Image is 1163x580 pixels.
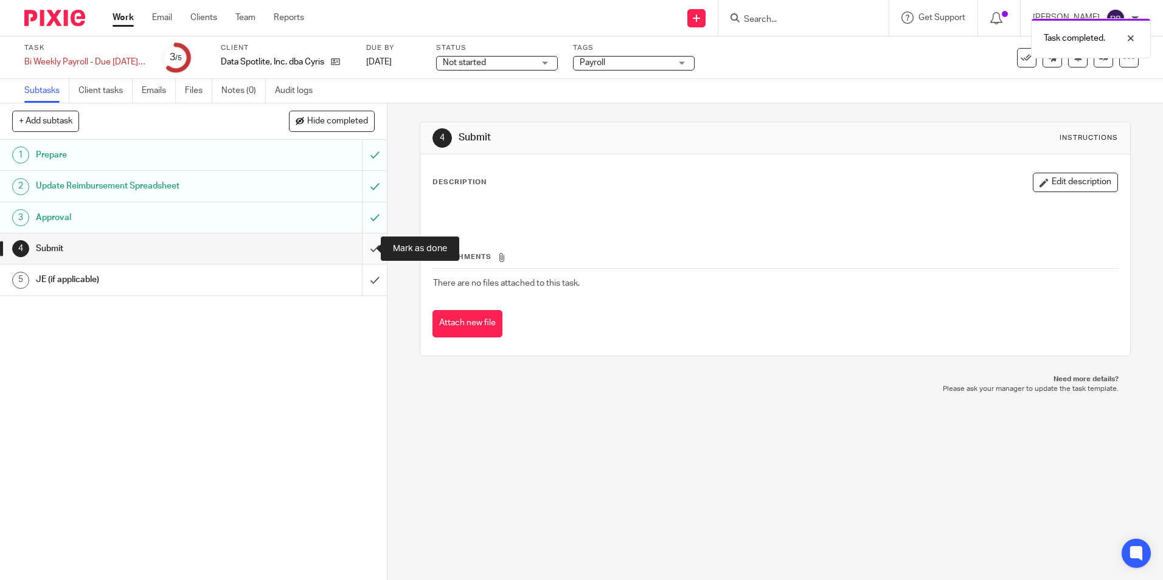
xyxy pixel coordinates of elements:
[289,111,375,131] button: Hide completed
[573,43,695,53] label: Tags
[12,272,29,289] div: 5
[36,209,245,227] h1: Approval
[580,58,605,67] span: Payroll
[1033,173,1118,192] button: Edit description
[185,79,212,103] a: Files
[432,128,452,148] div: 4
[12,111,79,131] button: + Add subtask
[221,43,351,53] label: Client
[36,271,245,289] h1: JE (if applicable)
[433,254,491,260] span: Attachments
[24,56,146,68] div: Bi Weekly Payroll - Due [DATE] (DataSpotlite)
[24,10,85,26] img: Pixie
[433,279,580,288] span: There are no files attached to this task.
[36,240,245,258] h1: Submit
[190,12,217,24] a: Clients
[221,79,266,103] a: Notes (0)
[436,43,558,53] label: Status
[432,310,502,337] button: Attach new file
[24,56,146,68] div: Bi Weekly Payroll - Due Wednesday (DataSpotlite)
[221,56,325,68] p: Data Spotlite, Inc. dba Cyrisma
[274,12,304,24] a: Reports
[142,79,176,103] a: Emails
[152,12,172,24] a: Email
[36,177,245,195] h1: Update Reimbursement Spreadsheet
[1106,9,1125,28] img: svg%3E
[12,209,29,226] div: 3
[275,79,322,103] a: Audit logs
[175,55,182,61] small: /5
[78,79,133,103] a: Client tasks
[459,131,801,144] h1: Submit
[1044,32,1105,44] p: Task completed.
[432,384,1118,394] p: Please ask your manager to update the task template.
[432,375,1118,384] p: Need more details?
[366,58,392,66] span: [DATE]
[12,147,29,164] div: 1
[12,240,29,257] div: 4
[36,146,245,164] h1: Prepare
[235,12,255,24] a: Team
[24,43,146,53] label: Task
[113,12,134,24] a: Work
[170,50,182,64] div: 3
[1060,133,1118,143] div: Instructions
[12,178,29,195] div: 2
[432,178,487,187] p: Description
[307,117,368,126] span: Hide completed
[366,43,421,53] label: Due by
[443,58,486,67] span: Not started
[24,79,69,103] a: Subtasks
